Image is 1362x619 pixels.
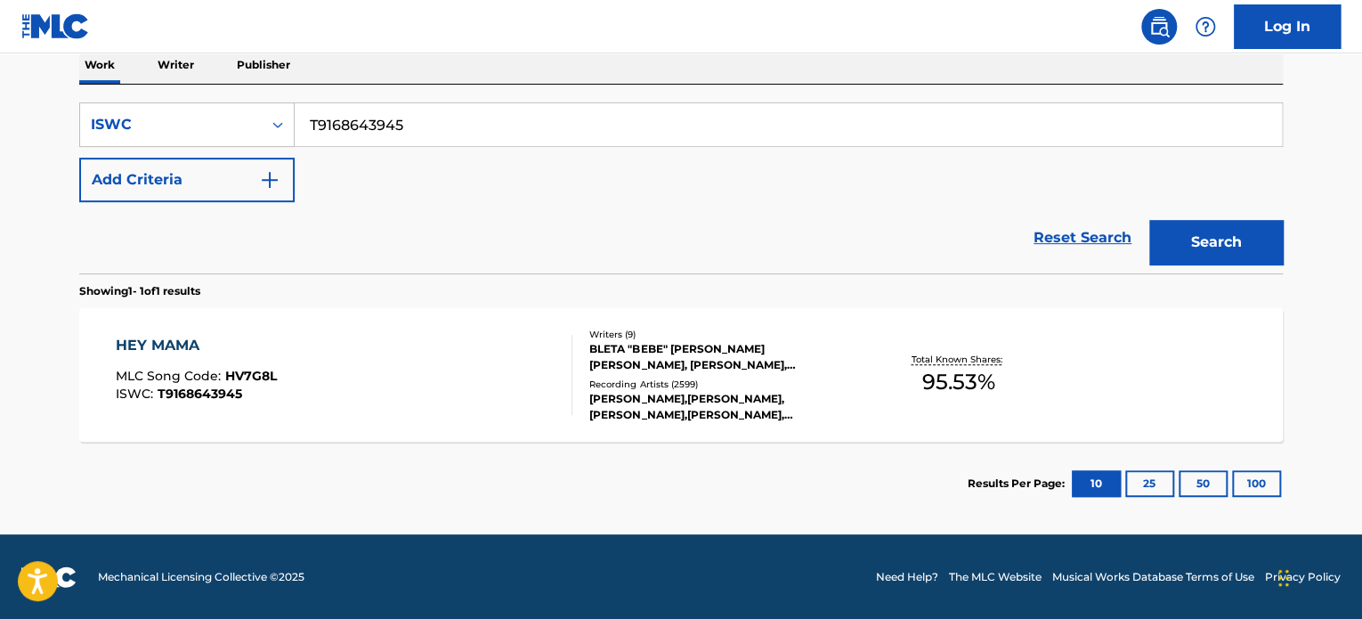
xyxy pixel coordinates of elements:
img: logo [21,566,77,588]
div: Recording Artists ( 2599 ) [589,378,858,391]
a: Musical Works Database Terms of Use [1052,569,1254,585]
img: MLC Logo [21,13,90,39]
iframe: Chat Widget [1273,533,1362,619]
img: help [1195,16,1216,37]
div: Drag [1278,551,1289,605]
span: HV7G8L [225,368,277,384]
div: ISWC [91,114,251,135]
div: Help [1188,9,1223,45]
p: Showing 1 - 1 of 1 results [79,283,200,299]
span: T9168643945 [158,386,242,402]
a: Reset Search [1025,218,1140,257]
p: Writer [152,46,199,84]
span: 95.53 % [922,366,995,398]
button: 100 [1232,470,1281,497]
p: Work [79,46,120,84]
a: Privacy Policy [1265,569,1341,585]
a: The MLC Website [949,569,1042,585]
span: Mechanical Licensing Collective © 2025 [98,569,304,585]
p: Publisher [231,46,296,84]
a: Need Help? [876,569,938,585]
button: Add Criteria [79,158,295,202]
button: Search [1149,220,1283,265]
div: HEY MAMA [116,335,277,356]
div: [PERSON_NAME],[PERSON_NAME],[PERSON_NAME],[PERSON_NAME], [PERSON_NAME],[PERSON_NAME],[PERSON_NAME... [589,391,858,423]
img: 9d2ae6d4665cec9f34b9.svg [259,169,280,191]
a: Public Search [1141,9,1177,45]
div: BLETA "BEBE" [PERSON_NAME] [PERSON_NAME], [PERSON_NAME], [PERSON_NAME] L VAN [PERSON_NAME] [PERSO... [589,341,858,373]
span: MLC Song Code : [116,368,225,384]
p: Results Per Page: [968,476,1069,492]
div: Writers ( 9 ) [589,328,858,341]
button: 10 [1072,470,1121,497]
img: search [1148,16,1170,37]
a: Log In [1234,4,1341,49]
span: ISWC : [116,386,158,402]
p: Total Known Shares: [911,353,1006,366]
a: HEY MAMAMLC Song Code:HV7G8LISWC:T9168643945Writers (9)BLETA "BEBE" [PERSON_NAME] [PERSON_NAME], ... [79,308,1283,442]
button: 50 [1179,470,1228,497]
button: 25 [1125,470,1174,497]
form: Search Form [79,102,1283,273]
